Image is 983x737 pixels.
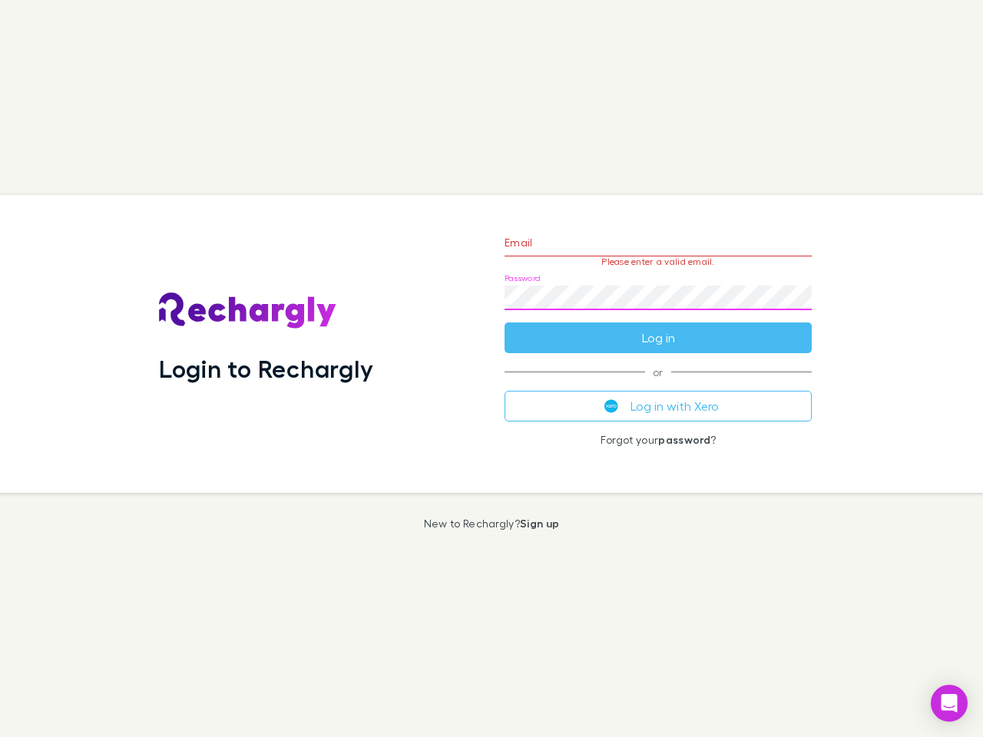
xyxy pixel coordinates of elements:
[424,517,560,530] p: New to Rechargly?
[505,391,812,421] button: Log in with Xero
[604,399,618,413] img: Xero's logo
[931,685,968,722] div: Open Intercom Messenger
[505,256,812,267] p: Please enter a valid email.
[159,354,373,383] h1: Login to Rechargly
[159,292,337,329] img: Rechargly's Logo
[520,517,559,530] a: Sign up
[505,273,541,284] label: Password
[505,322,812,353] button: Log in
[658,433,710,446] a: password
[505,434,812,446] p: Forgot your ?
